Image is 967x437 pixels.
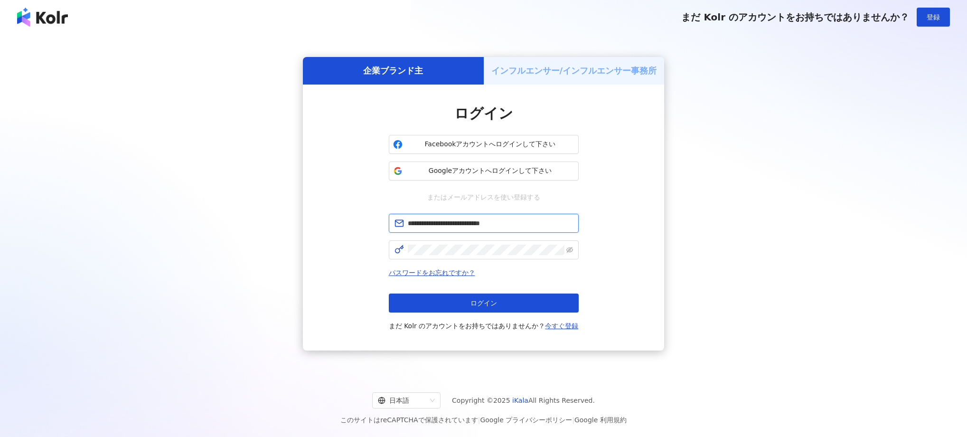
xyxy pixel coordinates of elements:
a: パスワードをお忘れですか？ [389,269,475,276]
a: iKala [512,397,528,404]
span: Googleアカウントへログインして下さい [406,166,574,176]
button: Googleアカウントへログインして下さい [389,161,579,180]
span: またはメールアドレスを使い登録する [421,192,547,202]
a: Google 利用規約 [574,416,627,424]
h5: 企業ブランド主 [363,65,423,76]
a: 今すぐ登録 [545,322,578,330]
span: このサイトはreCAPTCHAで保護されています [340,414,627,426]
span: eye-invisible [566,247,573,253]
span: Copyright © 2025 All Rights Reserved. [452,395,595,406]
h5: インフルエンサー/インフルエンサー事務所 [491,65,657,76]
span: | [572,416,574,424]
img: logo [17,8,68,27]
span: | [478,416,480,424]
span: ログイン [454,105,513,122]
a: Google プライバシーポリシー [480,416,572,424]
button: Facebookアカウントへログインして下さい [389,135,579,154]
span: まだ Kolr のアカウントをお持ちではありませんか？ [389,320,579,332]
button: 登録 [917,8,950,27]
span: 登録 [927,13,940,21]
span: Facebookアカウントへログインして下さい [406,140,574,149]
span: ログイン [470,299,497,307]
button: ログイン [389,294,579,313]
span: まだ Kolr のアカウントをお持ちではありませんか？ [681,11,909,23]
div: 日本語 [378,393,426,408]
